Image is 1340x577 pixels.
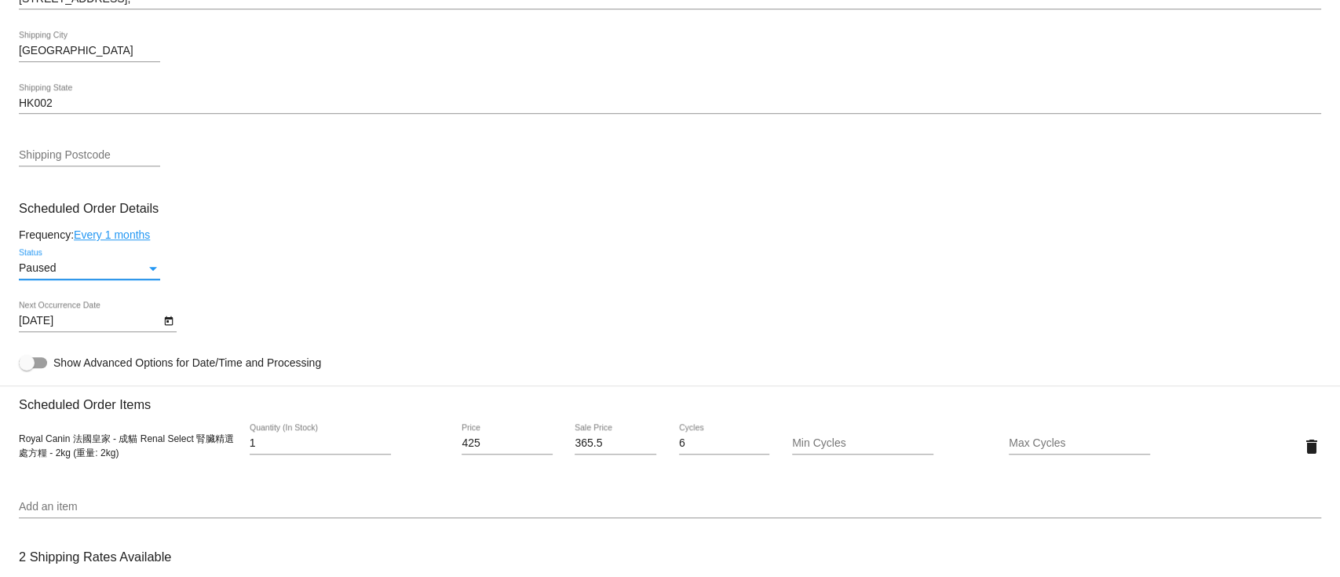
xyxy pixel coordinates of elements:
input: Quantity (In Stock) [250,437,391,450]
input: Shipping City [19,45,160,57]
a: Every 1 months [74,228,150,241]
input: Min Cycles [792,437,933,450]
input: Shipping Postcode [19,149,160,162]
h3: Scheduled Order Details [19,201,1321,216]
div: Frequency: [19,228,1321,241]
input: Max Cycles [1009,437,1150,450]
span: Show Advanced Options for Date/Time and Processing [53,355,321,371]
input: Price [462,437,552,450]
span: Royal Canin 法國皇家 - 成貓 Renal Select 腎臟精選 處方糧 - 2kg (重量: 2kg) [19,433,234,458]
input: Cycles [679,437,769,450]
mat-icon: delete [1302,437,1321,456]
mat-select: Status [19,262,160,275]
input: Sale Price [575,437,656,450]
h3: 2 Shipping Rates Available [19,540,171,574]
h3: Scheduled Order Items [19,385,1321,412]
input: Shipping State [19,97,1321,110]
button: Open calendar [160,312,177,328]
span: Paused [19,261,56,274]
input: Add an item [19,501,1321,513]
input: Next Occurrence Date [19,315,160,327]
